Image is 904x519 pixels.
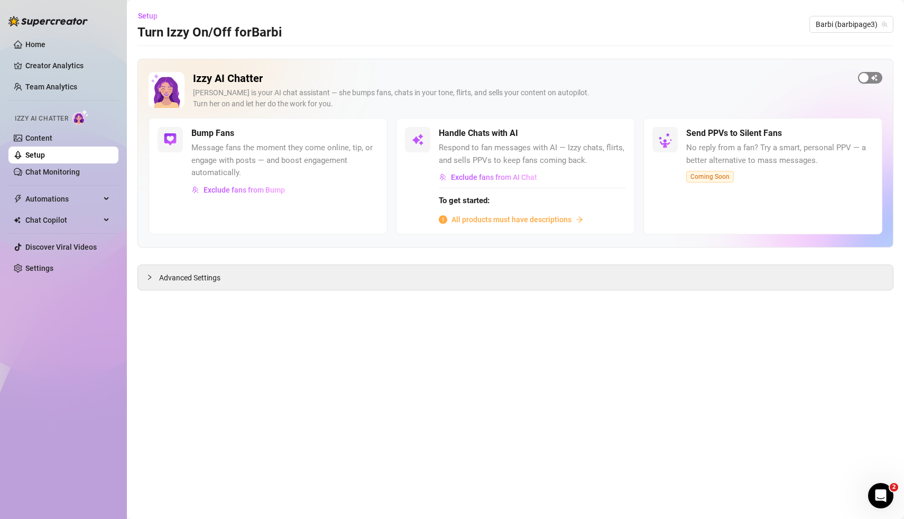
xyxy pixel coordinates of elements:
span: thunderbolt [14,195,22,203]
iframe: Intercom live chat [868,483,893,508]
img: silent-fans-ppv-o-N6Mmdf.svg [658,133,675,150]
span: Message fans the moment they come online, tip, or engage with posts — and boost engagement automa... [191,142,379,179]
img: Chat Copilot [14,216,21,224]
a: Discover Viral Videos [25,243,97,251]
img: AI Chatter [72,110,89,125]
span: arrow-right [576,216,583,223]
h5: Send PPVs to Silent Fans [686,127,782,140]
img: svg%3e [164,133,177,146]
a: Content [25,134,52,142]
h2: Izzy AI Chatter [193,72,850,85]
span: Automations [25,190,100,207]
a: Home [25,40,45,49]
span: Advanced Settings [159,272,220,284]
span: All products must have descriptions [451,214,571,225]
span: Exclude fans from Bump [204,186,285,194]
h5: Handle Chats with AI [439,127,518,140]
span: Barbi (barbipage3) [816,16,887,32]
img: svg%3e [439,174,447,181]
a: Team Analytics [25,83,77,91]
img: svg%3e [411,133,424,146]
a: Settings [25,264,53,272]
a: Creator Analytics [25,57,110,74]
a: Chat Monitoring [25,168,80,176]
img: Izzy AI Chatter [149,72,185,108]
span: Chat Copilot [25,212,100,229]
span: Coming Soon [686,171,734,183]
span: team [881,21,888,28]
img: logo-BBDzfeDw.svg [8,16,88,26]
strong: To get started: [439,196,490,205]
h5: Bump Fans [191,127,234,140]
img: svg%3e [192,186,199,194]
span: 2 [890,483,898,491]
span: No reply from a fan? Try a smart, personal PPV — a better alternative to mass messages. [686,142,873,167]
span: Exclude fans from AI Chat [451,173,537,181]
span: info-circle [439,215,447,224]
span: Respond to fan messages with AI — Izzy chats, flirts, and sells PPVs to keep fans coming back. [439,142,626,167]
button: Exclude fans from Bump [191,181,285,198]
button: Setup [137,7,166,24]
h3: Turn Izzy On/Off for Barbi [137,24,282,41]
div: [PERSON_NAME] is your AI chat assistant — she bumps fans, chats in your tone, flirts, and sells y... [193,87,850,110]
span: Izzy AI Chatter [15,114,68,124]
span: Setup [138,12,158,20]
button: Exclude fans from AI Chat [439,169,538,186]
span: collapsed [146,274,153,280]
div: collapsed [146,271,159,283]
a: Setup [25,151,45,159]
